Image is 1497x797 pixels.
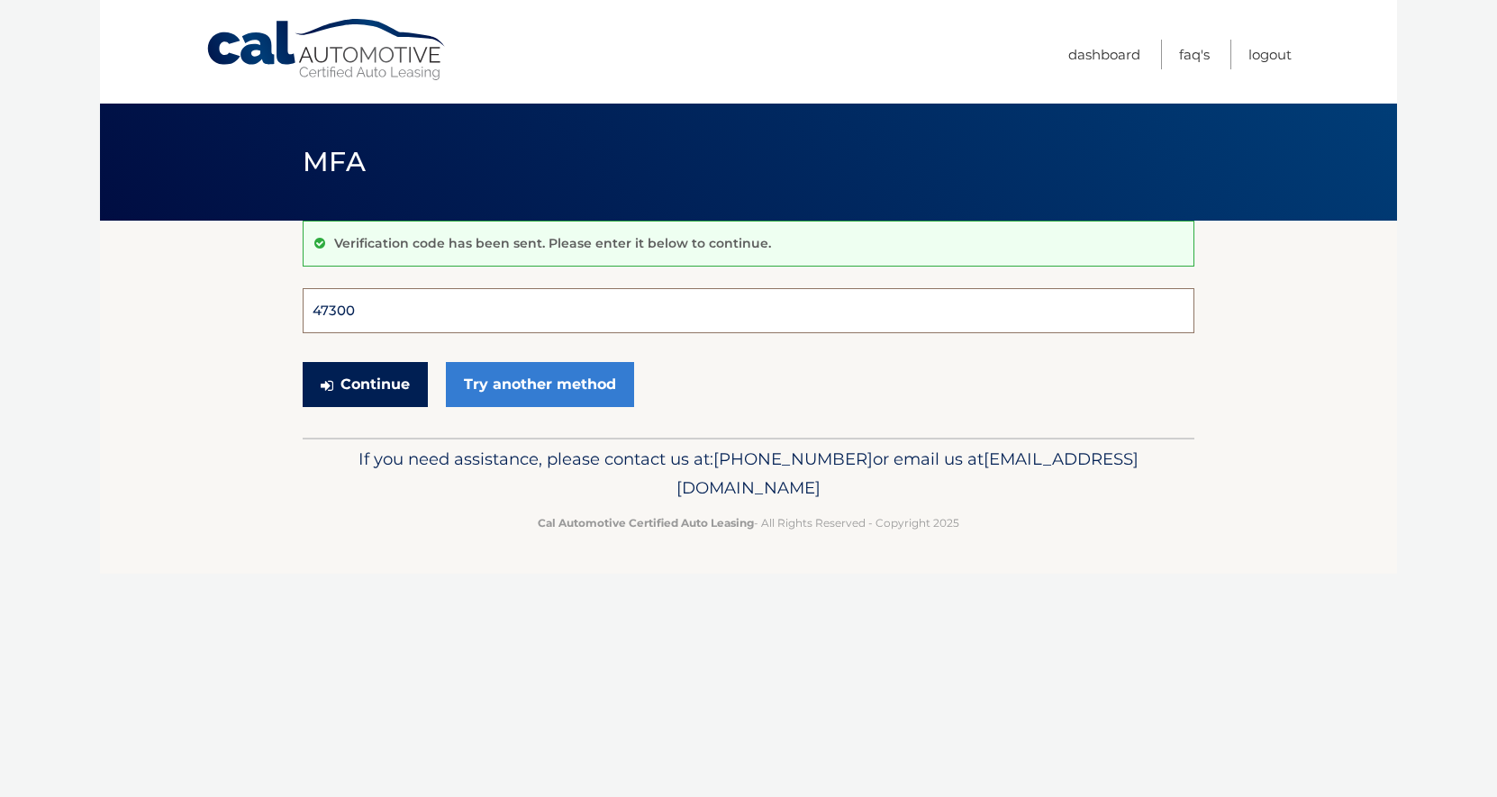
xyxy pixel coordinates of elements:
input: Verification Code [303,288,1194,333]
a: Try another method [446,362,634,407]
p: - All Rights Reserved - Copyright 2025 [314,513,1183,532]
a: Dashboard [1068,40,1140,69]
a: Logout [1248,40,1292,69]
p: Verification code has been sent. Please enter it below to continue. [334,235,771,251]
span: MFA [303,145,366,178]
span: [PHONE_NUMBER] [713,448,873,469]
span: [EMAIL_ADDRESS][DOMAIN_NAME] [676,448,1139,498]
p: If you need assistance, please contact us at: or email us at [314,445,1183,503]
a: FAQ's [1179,40,1210,69]
a: Cal Automotive [205,18,449,82]
button: Continue [303,362,428,407]
strong: Cal Automotive Certified Auto Leasing [538,516,754,530]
